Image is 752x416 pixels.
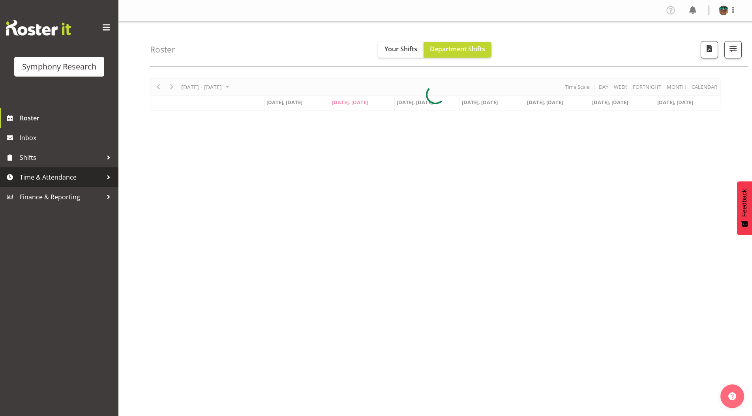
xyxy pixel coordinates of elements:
[6,20,71,36] img: Rosterit website logo
[20,171,103,183] span: Time & Attendance
[150,45,175,54] h4: Roster
[20,152,103,163] span: Shifts
[741,189,748,217] span: Feedback
[20,191,103,203] span: Finance & Reporting
[430,45,485,53] span: Department Shifts
[22,61,96,73] div: Symphony Research
[20,132,114,144] span: Inbox
[724,41,742,58] button: Filter Shifts
[701,41,718,58] button: Download a PDF of the roster according to the set date range.
[424,42,491,58] button: Department Shifts
[728,392,736,400] img: help-xxl-2.png
[20,112,114,124] span: Roster
[719,6,728,15] img: said-a-husainf550afc858a57597b0cc8f557ce64376.png
[378,42,424,58] button: Your Shifts
[384,45,417,53] span: Your Shifts
[737,181,752,235] button: Feedback - Show survey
